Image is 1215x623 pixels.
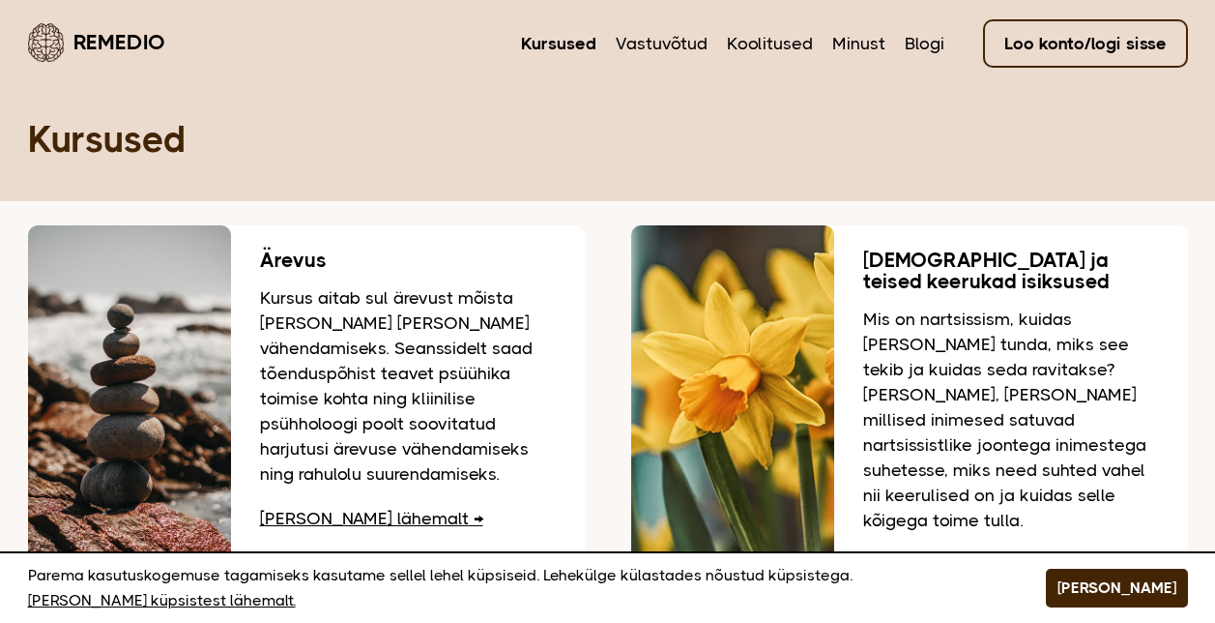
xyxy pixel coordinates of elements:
[1046,569,1188,608] button: [PERSON_NAME]
[28,588,296,613] a: [PERSON_NAME] küpsistest lähemalt.
[28,23,64,62] img: Remedio logo
[28,563,998,613] p: Parema kasutuskogemuse tagamiseks kasutame sellel lehel küpsiseid. Lehekülge külastades nõustud k...
[905,31,944,56] a: Blogi
[727,31,813,56] a: Koolitused
[521,31,596,56] a: Kursused
[28,19,165,65] a: Remedio
[28,225,231,564] img: Rannas teineteise peale hoolikalt laotud kivid, mis hoiavad tasakaalu
[631,225,834,564] img: Nartsissid
[260,250,556,271] h3: Ärevus
[616,31,708,56] a: Vastuvõtud
[260,509,483,528] a: [PERSON_NAME] lähemalt
[832,31,885,56] a: Minust
[983,19,1188,68] a: Loo konto/logi sisse
[863,307,1159,533] p: Mis on nartsissism, kuidas [PERSON_NAME] tunda, miks see tekib ja kuidas seda ravitakse? [PERSON_...
[28,116,1188,163] h1: Kursused
[260,285,556,487] p: Kursus aitab sul ärevust mõista [PERSON_NAME] [PERSON_NAME] vähendamiseks. Seanssidelt saad tõend...
[863,250,1159,292] h3: [DEMOGRAPHIC_DATA] ja teised keerukad isiksused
